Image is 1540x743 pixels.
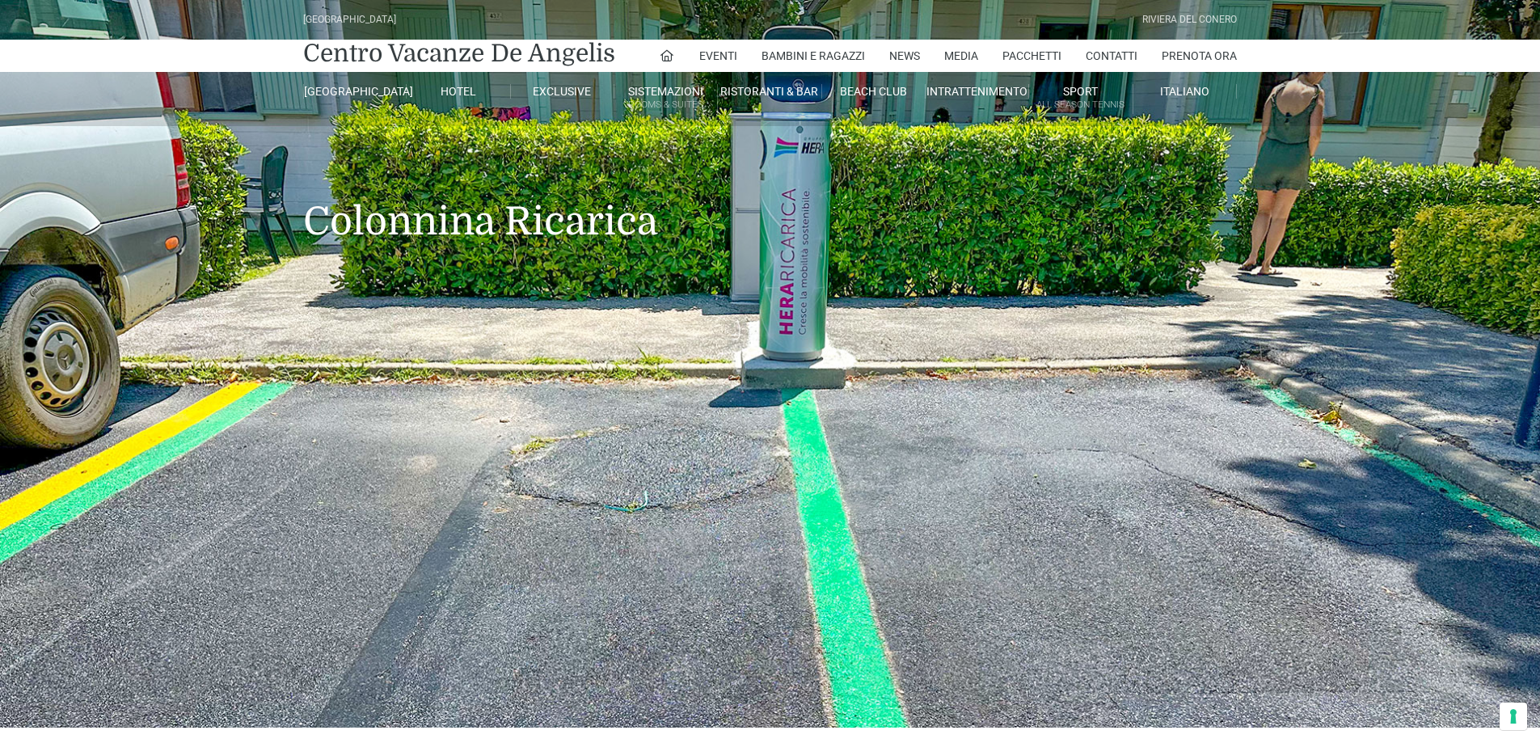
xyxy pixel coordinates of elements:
a: Italiano [1133,84,1237,99]
a: Eventi [699,40,737,72]
a: Hotel [407,84,510,99]
a: SistemazioniRooms & Suites [614,84,718,114]
a: Bambini e Ragazzi [762,40,865,72]
small: All Season Tennis [1029,97,1132,112]
a: Media [944,40,978,72]
a: Centro Vacanze De Angelis [303,37,615,70]
button: Le tue preferenze relative al consenso per le tecnologie di tracciamento [1500,703,1527,730]
a: Pacchetti [1002,40,1061,72]
small: Rooms & Suites [614,97,717,112]
a: Beach Club [822,84,926,99]
a: Prenota Ora [1162,40,1237,72]
span: Italiano [1160,85,1209,98]
a: News [889,40,920,72]
a: [GEOGRAPHIC_DATA] [303,84,407,99]
a: Contatti [1086,40,1137,72]
div: Riviera Del Conero [1142,12,1237,27]
a: Intrattenimento [926,84,1029,99]
h1: Colonnina Ricarica [303,126,1237,268]
a: Ristoranti & Bar [718,84,821,99]
div: [GEOGRAPHIC_DATA] [303,12,396,27]
a: SportAll Season Tennis [1029,84,1133,114]
a: Exclusive [511,84,614,99]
